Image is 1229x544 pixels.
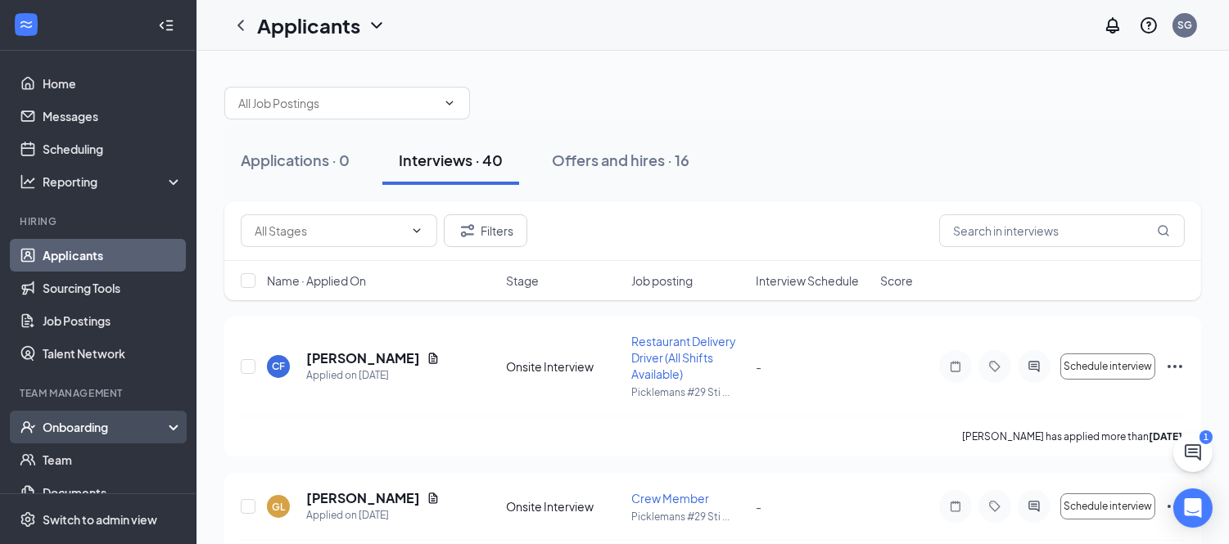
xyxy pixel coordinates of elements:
[1177,18,1192,32] div: SG
[231,16,251,35] svg: ChevronLeft
[1064,361,1152,372] span: Schedule interview
[1024,360,1044,373] svg: ActiveChat
[506,272,539,289] span: Stage
[427,352,440,365] svg: Document
[756,272,859,289] span: Interview Schedule
[306,367,440,384] div: Applied on [DATE]
[756,499,761,514] span: -
[1060,493,1155,519] button: Schedule interview
[272,500,285,514] div: GL
[272,359,285,373] div: CF
[267,272,366,289] span: Name · Applied On
[631,510,746,524] p: Picklemans #29 Sti ...
[43,419,169,435] div: Onboarding
[939,214,1185,247] input: Search in interviews
[241,150,350,170] div: Applications · 0
[1139,16,1159,35] svg: QuestionInfo
[158,17,174,34] svg: Collapse
[443,97,456,110] svg: ChevronDown
[1103,16,1123,35] svg: Notifications
[631,272,693,289] span: Job posting
[1064,501,1152,512] span: Schedule interview
[20,214,179,228] div: Hiring
[985,500,1005,513] svg: Tag
[43,476,183,509] a: Documents
[43,443,183,476] a: Team
[1165,497,1185,516] svg: Ellipses
[427,492,440,505] svg: Document
[399,150,503,170] div: Interviews · 40
[506,498,621,515] div: Onsite Interview
[458,221,477,241] svg: Filter
[367,16,386,35] svg: ChevronDown
[306,489,420,507] h5: [PERSON_NAME]
[43,133,183,165] a: Scheduling
[946,360,965,373] svg: Note
[506,358,621,375] div: Onsite Interview
[43,304,183,337] a: Job Postings
[43,272,183,304] a: Sourcing Tools
[880,272,913,289] span: Score
[43,100,183,133] a: Messages
[1173,488,1213,528] div: Open Intercom Messenger
[410,224,423,237] svg: ChevronDown
[756,359,761,374] span: -
[306,349,420,367] h5: [PERSON_NAME]
[1200,430,1213,444] div: 1
[631,385,746,399] p: Picklemans #29 Sti ...
[257,11,360,39] h1: Applicants
[1165,357,1185,376] svg: Ellipses
[444,214,527,247] button: Filter Filters
[18,16,34,33] svg: WorkstreamLogo
[1157,224,1170,237] svg: MagnifyingGlass
[1024,500,1044,513] svg: ActiveChat
[306,507,440,524] div: Applied on [DATE]
[20,419,36,435] svg: UserCheck
[43,337,183,370] a: Talent Network
[946,500,965,513] svg: Note
[631,491,709,506] span: Crew Member
[631,334,736,381] span: Restaurant Delivery Driver (All Shifts Available)
[20,511,36,528] svg: Settings
[43,511,157,528] div: Switch to admin view
[255,222,404,240] input: All Stages
[20,386,179,400] div: Team Management
[20,173,36,190] svg: Analysis
[43,173,183,190] div: Reporting
[238,94,436,112] input: All Job Postings
[1173,433,1213,472] button: ChatActive
[1060,353,1155,380] button: Schedule interview
[1149,430,1182,443] b: [DATE]
[43,67,183,100] a: Home
[1183,443,1203,462] svg: ChatActive
[552,150,689,170] div: Offers and hires · 16
[962,429,1185,443] p: [PERSON_NAME] has applied more than .
[985,360,1005,373] svg: Tag
[43,239,183,272] a: Applicants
